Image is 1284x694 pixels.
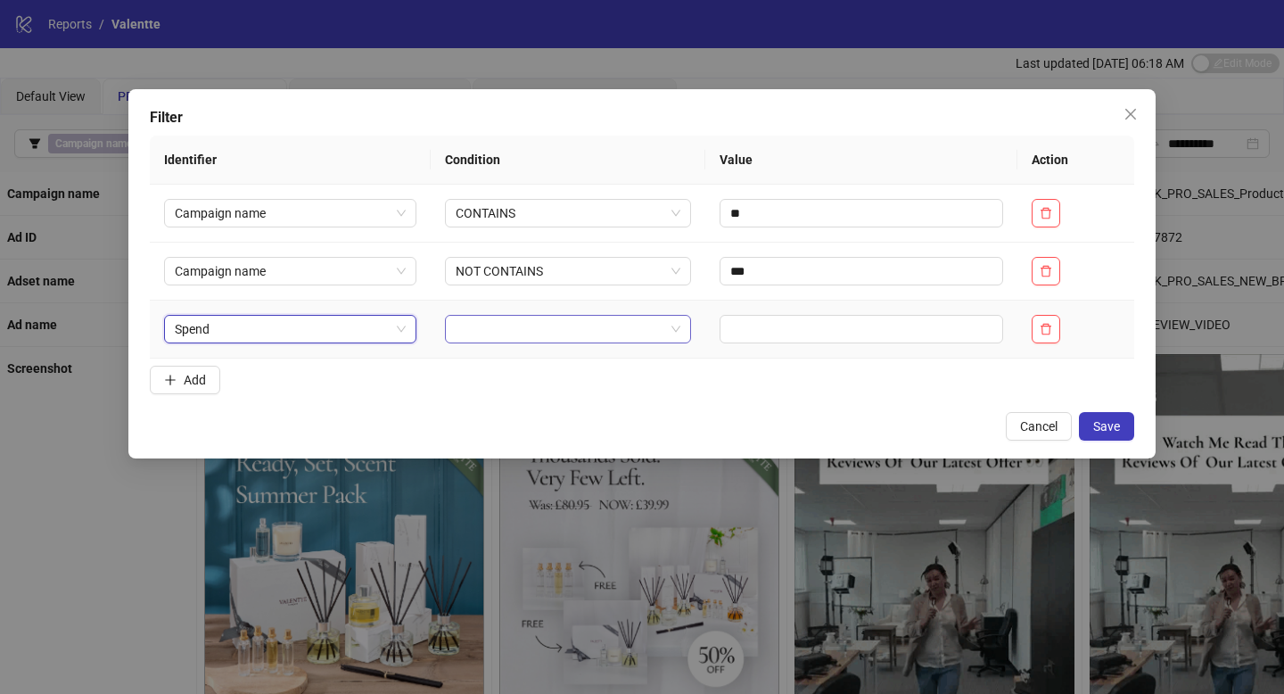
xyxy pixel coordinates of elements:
[164,374,177,386] span: plus
[1079,412,1134,441] button: Save
[150,107,1134,128] div: Filter
[175,258,406,285] span: Campaign name
[175,200,406,227] span: Campaign name
[1017,136,1134,185] th: Action
[1116,100,1145,128] button: Close
[1006,412,1072,441] button: Cancel
[1020,419,1058,434] span: Cancel
[1040,265,1052,277] span: delete
[150,136,431,185] th: Identifier
[1093,419,1120,434] span: Save
[456,258,680,285] span: NOT CONTAINS
[431,136,705,185] th: Condition
[184,373,206,387] span: Add
[1040,323,1052,335] span: delete
[1040,207,1052,219] span: delete
[175,316,406,343] span: Spend
[1123,107,1138,121] span: close
[456,200,680,227] span: CONTAINS
[705,136,1018,185] th: Value
[150,366,220,394] button: Add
